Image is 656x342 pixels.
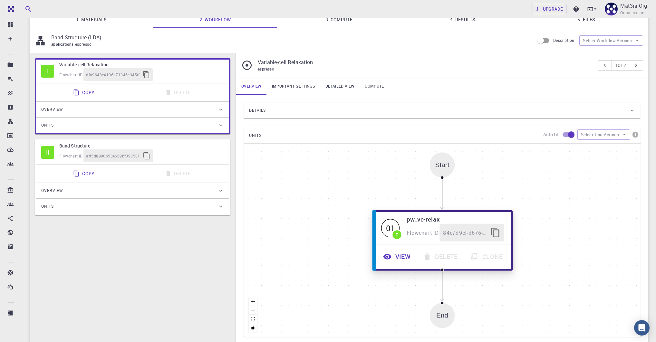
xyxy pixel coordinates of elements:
span: espresso [258,66,274,71]
a: 3. Compute [277,11,401,28]
div: Units [36,118,229,133]
div: Start [430,152,455,177]
span: UNITS [249,130,262,141]
div: Details [244,103,641,118]
span: Flowchart ID: [59,72,83,77]
div: II [41,146,54,159]
h6: Variable-cell Relaxation [59,61,224,68]
div: Units [36,199,229,214]
div: Overview [36,183,229,198]
a: Detailed view [320,78,360,95]
h6: pw_vc-relax [407,214,504,224]
span: Flowchart ID: [59,153,83,158]
button: toggle interactivity [249,323,257,332]
span: Organisation [620,10,644,16]
span: Units [41,120,54,130]
img: logo [5,6,14,12]
span: aff5d8990b58e669bf098581 [86,153,140,159]
p: Auto fit [543,131,559,138]
div: F [395,232,399,237]
img: Mat3ra Org [605,3,618,15]
div: Overview [36,102,229,117]
span: applications [51,42,75,47]
div: 01 [381,219,400,237]
span: dfa9648c4106b71346e345ff [86,72,140,78]
a: 5. Files [525,11,648,28]
div: Start [435,161,449,168]
button: Copy [69,167,100,180]
p: Band Structure (LDA) [51,33,529,41]
span: espresso [75,42,94,47]
button: View [378,248,418,266]
p: Variable-cell Relaxation [258,58,593,66]
div: End [436,312,448,319]
div: I [41,65,54,78]
a: 2. Workflow [153,11,277,28]
a: Important settings [267,78,320,95]
span: Overview [41,104,63,115]
button: Upgrade [532,4,567,14]
button: Copy [69,86,100,99]
a: Compute [360,78,389,95]
span: Units [41,201,54,212]
div: 01Fpw_vc-relaxFlowchart ID:84c7d9cf-d676-4f01-965f-fef8c71c51bdViewDeleteClone [375,211,509,270]
span: Idle [41,146,54,159]
button: 1of2 [612,60,629,71]
span: Finished [381,219,400,237]
span: Idle [41,65,54,78]
div: pager [598,60,643,71]
button: zoom in [249,297,257,306]
a: Overview [236,78,267,95]
div: End [430,303,455,328]
span: Details [249,105,266,116]
a: 1. Materials [30,11,153,28]
button: Select Unit Actions [577,129,630,140]
button: zoom out [249,306,257,315]
span: 84c7d9cf-d676-4f01-965f-fef8c71c51bd [443,228,487,237]
a: 4. Results [401,11,525,28]
button: Select Workflow Actions [579,35,643,46]
button: info [630,129,641,140]
span: Description [553,38,574,43]
h6: Band Structure [59,142,224,149]
div: Open Intercom Messenger [634,320,650,336]
span: Flowchart ID: [407,229,440,236]
span: Overview [41,185,63,196]
button: fit view [249,315,257,323]
p: Mat3ra Org [620,2,647,10]
span: Support [14,5,37,10]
